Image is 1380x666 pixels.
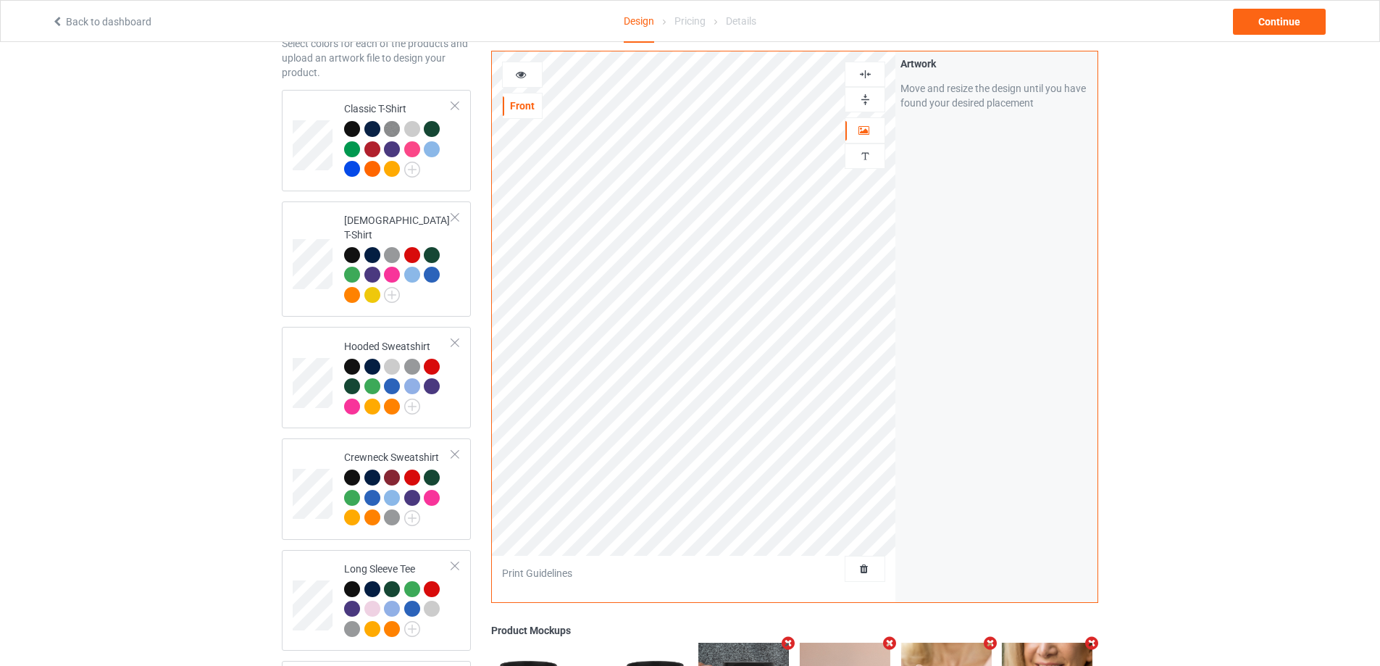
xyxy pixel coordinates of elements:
div: Long Sleeve Tee [344,562,452,636]
img: svg+xml;base64,PD94bWwgdmVyc2lvbj0iMS4wIiBlbmNvZGluZz0iVVRGLTgiPz4KPHN2ZyB3aWR0aD0iMjJweCIgaGVpZ2... [404,399,420,415]
img: svg+xml;base64,PD94bWwgdmVyc2lvbj0iMS4wIiBlbmNvZGluZz0iVVRGLTgiPz4KPHN2ZyB3aWR0aD0iMjJweCIgaGVpZ2... [404,621,420,637]
div: [DEMOGRAPHIC_DATA] T-Shirt [344,213,452,302]
div: Classic T-Shirt [282,90,471,191]
img: svg+xml;base64,PD94bWwgdmVyc2lvbj0iMS4wIiBlbmNvZGluZz0iVVRGLTgiPz4KPHN2ZyB3aWR0aD0iMjJweCIgaGVpZ2... [404,510,420,526]
div: Hooded Sweatshirt [282,327,471,428]
i: Remove mockup [982,636,1000,651]
div: Classic T-Shirt [344,101,452,176]
div: Hooded Sweatshirt [344,339,452,414]
img: svg%3E%0A [858,149,872,163]
div: Front [503,99,542,113]
div: Artwork [900,57,1092,71]
img: svg+xml;base64,PD94bWwgdmVyc2lvbj0iMS4wIiBlbmNvZGluZz0iVVRGLTgiPz4KPHN2ZyB3aWR0aD0iMjJweCIgaGVpZ2... [404,162,420,178]
div: Product Mockups [491,623,1098,638]
div: Crewneck Sweatshirt [282,438,471,540]
div: [DEMOGRAPHIC_DATA] T-Shirt [282,201,471,317]
div: Long Sleeve Tee [282,550,471,652]
i: Remove mockup [779,636,798,651]
div: Move and resize the design until you have found your desired placement [900,81,1092,110]
i: Remove mockup [1083,636,1101,651]
div: Design [624,1,654,43]
div: Details [726,1,756,41]
div: Select colors for each of the products and upload an artwork file to design your product. [282,36,471,80]
i: Remove mockup [880,636,898,651]
img: heather_texture.png [384,121,400,137]
img: svg%3E%0A [858,93,872,107]
div: Print Guidelines [502,566,572,580]
img: svg%3E%0A [858,67,872,81]
a: Back to dashboard [51,16,151,28]
div: Continue [1233,9,1326,35]
div: Pricing [674,1,706,41]
div: Crewneck Sweatshirt [344,450,452,525]
img: svg+xml;base64,PD94bWwgdmVyc2lvbj0iMS4wIiBlbmNvZGluZz0iVVRGLTgiPz4KPHN2ZyB3aWR0aD0iMjJweCIgaGVpZ2... [384,287,400,303]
